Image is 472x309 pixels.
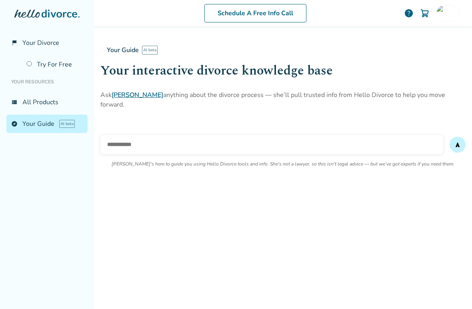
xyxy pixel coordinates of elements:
[6,115,88,133] a: exploreYour GuideAI beta
[11,99,18,105] span: view_list
[59,120,75,128] span: AI beta
[22,38,59,47] span: Your Divorce
[6,93,88,111] a: view_listAll Products
[100,90,466,109] p: Ask anything about the divorce process — she’ll pull trusted info from Hello Divorce to help you ...
[6,74,88,90] li: Your Resources
[100,61,466,81] h1: Your interactive divorce knowledge base
[454,141,461,148] span: send
[11,40,18,46] span: flag_2
[204,4,306,22] a: Schedule A Free Info Call
[107,46,139,55] span: Your Guide
[6,34,88,52] a: flag_2Your Divorce
[436,5,452,21] img: starlin.lopez@outlook.com
[112,161,454,167] p: [PERSON_NAME]'s here to guide you using Hello Divorce tools and info. She's not a lawyer, so this...
[450,137,466,153] button: send
[112,91,163,99] a: [PERSON_NAME]
[142,46,158,55] span: AI beta
[404,8,414,18] a: help
[11,121,18,127] span: explore
[22,55,88,74] a: Try For Free
[420,8,430,18] img: Cart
